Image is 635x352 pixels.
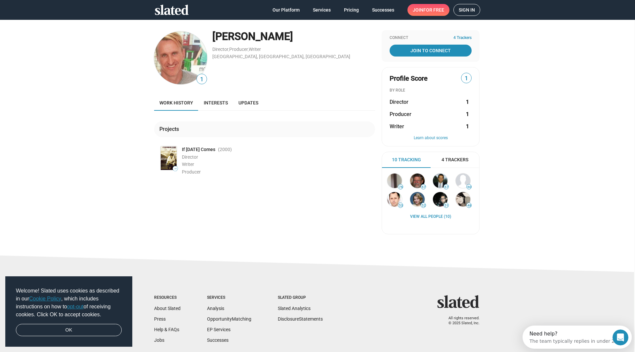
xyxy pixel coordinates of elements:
[444,204,448,208] span: 51
[390,35,472,41] div: Connect
[67,304,84,309] a: opt-out
[391,45,470,57] span: Join To Connect
[233,95,264,111] a: Updates
[198,95,233,111] a: Interests
[278,295,323,300] div: Slated Group
[154,316,166,322] a: Press
[444,185,448,189] span: 67
[523,326,632,349] iframe: Intercom live chat discovery launcher
[372,4,394,16] span: Successes
[613,330,628,345] iframe: Intercom live chat
[453,35,472,41] span: 4 Trackers
[207,316,251,322] a: OpportunityMatching
[197,75,207,84] span: 1
[159,100,193,105] span: Work history
[207,295,251,300] div: Services
[433,192,447,207] img: Mitch Gonzalez
[367,4,400,16] a: Successes
[273,4,300,16] span: Our Platform
[387,174,402,188] img: Paul Thomas
[410,174,425,188] img: Barrie Osborne
[339,4,364,16] a: Pricing
[212,29,375,44] div: [PERSON_NAME]
[308,4,336,16] a: Services
[154,327,179,332] a: Help & FAQs
[407,4,449,16] a: Joinfor free
[212,54,350,59] a: [GEOGRAPHIC_DATA], [GEOGRAPHIC_DATA], [GEOGRAPHIC_DATA]
[467,204,471,208] span: 48
[421,185,426,189] span: 67
[466,123,469,130] strong: 1
[410,214,451,219] a: View all People (10)
[29,296,61,301] a: Cookie Policy
[267,4,305,16] a: Our Platform
[154,31,207,84] img: Gerrit Steenhagen
[5,276,132,347] div: cookieconsent
[161,146,177,170] img: Poster: If Tomorrow Comes
[461,74,471,83] span: 1
[390,136,472,141] button: Learn about scores
[238,100,258,105] span: Updates
[173,167,178,171] span: —
[398,204,403,208] span: 53
[387,192,402,207] img: Giovanni Ribisi
[204,100,228,105] span: Interests
[442,157,468,163] span: 4 Trackers
[207,327,231,332] a: EP Services
[390,88,472,93] div: BY ROLE
[390,74,428,83] span: Profile Score
[456,192,470,207] img: Christine Holder
[390,123,404,130] span: Writer
[390,45,472,57] a: Join To Connect
[442,316,480,326] p: All rights reserved. © 2025 Slated, Inc.
[154,295,181,300] div: Resources
[423,4,444,16] span: for free
[466,111,469,118] strong: 1
[154,95,198,111] a: Work history
[398,185,403,189] span: 76
[278,316,323,322] a: DisclosureStatements
[182,154,198,160] span: Director
[390,98,408,105] span: Director
[16,287,122,319] span: Welcome! Slated uses cookies as described in our , which includes instructions on how to of recei...
[207,306,224,311] a: Analysis
[313,4,331,16] span: Services
[212,47,229,52] a: Director
[390,111,411,118] span: Producer
[154,306,181,311] a: About Slated
[453,4,480,16] a: Sign in
[207,337,229,343] a: Successes
[392,157,421,163] span: 10 Tracking
[248,48,249,52] span: ,
[456,174,470,188] img: Mason Novick
[413,4,444,16] span: Join
[433,174,447,188] img: Jared Underwood
[182,162,194,167] span: Writer
[459,4,475,16] span: Sign in
[7,6,95,11] div: Need help?
[229,47,248,52] a: Producer
[410,192,425,207] img: Amy Seimetz
[421,204,426,208] span: 52
[467,185,471,189] span: 60
[182,169,201,175] span: Producer
[3,3,114,21] div: Open Intercom Messenger
[182,146,215,153] span: If [DATE] Comes
[218,146,232,153] span: (2000 )
[7,11,95,18] div: The team typically replies in under 2h
[344,4,359,16] span: Pricing
[249,47,261,52] a: Writer
[466,98,469,105] strong: 1
[16,324,122,336] a: dismiss cookie message
[278,306,311,311] a: Slated Analytics
[154,337,164,343] a: Jobs
[159,126,182,133] div: Projects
